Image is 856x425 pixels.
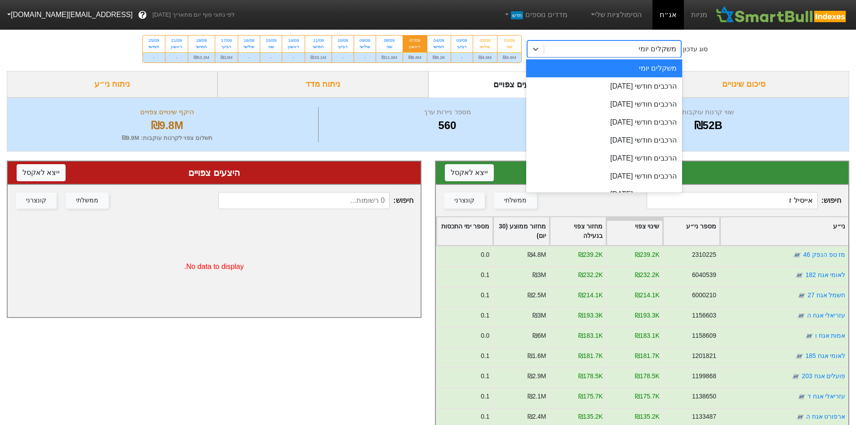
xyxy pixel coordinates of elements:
div: 03/09 [457,37,467,44]
input: 0 רשומות... [218,192,390,209]
div: קונצרני [454,196,475,206]
div: ₪2.9M [527,371,546,381]
button: קונצרני [444,192,485,209]
div: - [354,52,376,63]
div: ₪178.5K [634,371,659,381]
div: היקף שינויים צפויים [18,107,316,117]
div: ₪4.8M [527,250,546,259]
div: רביעי [221,44,233,50]
div: ₪3M [532,311,546,320]
div: ₪175.7K [578,392,603,401]
div: 25/09 [148,37,160,44]
div: - [451,52,473,63]
div: ₪33.1M [305,52,332,63]
a: אמות אגח ו [815,332,845,339]
div: שני [503,44,516,50]
div: 0.1 [480,311,489,320]
div: ₪232.2K [634,270,659,280]
div: משקלים יומי [526,59,682,77]
div: ₪1.6M [527,351,546,361]
div: 10/09 [337,37,348,44]
div: ₪181.7K [578,351,603,361]
div: ניתוח ני״ע [7,71,217,98]
div: Toggle SortBy [437,217,492,245]
div: - [143,52,165,63]
div: ₪178.5K [578,371,603,381]
div: שלישי [359,44,370,50]
span: לפי נתוני סוף יום מתאריך [DATE] [152,10,235,19]
img: tase link [796,311,805,320]
a: ארפורט אגח ה [806,413,845,420]
div: ביקושים צפויים [445,166,840,179]
div: 0.1 [480,291,489,300]
div: 0.1 [480,412,489,421]
div: ₪135.2K [578,412,603,421]
div: 1138650 [692,392,716,401]
div: הרכבים חודשי [DATE] [526,167,682,185]
div: 1199868 [692,371,716,381]
div: ₪183.1K [634,331,659,340]
img: tase link [797,291,806,300]
div: Toggle SortBy [720,217,848,245]
div: ₪6M [532,331,546,340]
div: 6040539 [692,270,716,280]
div: 0.1 [480,351,489,361]
div: שלישי [244,44,254,50]
div: No data to display. [8,216,421,317]
span: חדש [511,11,523,19]
a: מז טפ הנפק 46 [803,251,845,258]
div: ₪4.6M [473,52,497,63]
div: ₪8.2K [427,52,451,63]
div: ₪214.1K [578,291,603,300]
div: ₪9.8M [18,117,316,134]
div: 07/09 [408,37,421,44]
div: 0.1 [480,270,489,280]
div: ₪11.6M [376,52,403,63]
div: 02/09 [479,37,492,44]
div: ₪52B [579,117,838,134]
img: tase link [793,251,802,259]
div: קונצרני [26,196,46,206]
div: ₪2.5M [527,291,546,300]
div: רביעי [457,44,467,50]
div: 0.0 [480,250,489,259]
div: שלישי [479,44,492,50]
input: 560 רשומות... [647,192,818,209]
div: שני [266,44,276,50]
div: 2310225 [692,250,716,259]
div: 0.1 [480,371,489,381]
div: היצעים צפויים [17,166,412,179]
span: חיפוש : [218,192,413,209]
div: ₪193.3K [634,311,659,320]
div: ₪239.2K [578,250,603,259]
button: ממשלתי [66,192,109,209]
div: 1158609 [692,331,716,340]
a: פועלים אגח 203 [802,372,845,380]
div: הרכבים חודשי [DATE] [526,113,682,131]
div: 18/09 [194,37,209,44]
div: - [260,52,282,63]
div: 15/09 [266,37,276,44]
div: הרכבים חודשי [DATE] [526,95,682,113]
div: ₪2.4M [527,412,546,421]
img: tase link [795,352,804,361]
div: ₪181.7K [634,351,659,361]
div: הרכבים חודשי [DATE] [526,77,682,95]
div: תשלום צפוי לקרנות עוקבות : ₪9.9M [18,134,316,143]
div: ביקושים והיצעים צפויים [428,71,639,98]
div: Toggle SortBy [493,217,549,245]
img: tase link [795,412,804,421]
div: הרכבים חודשי [DATE] [526,131,682,149]
div: Toggle SortBy [607,217,662,245]
div: 14/09 [288,37,299,44]
a: הסימולציות שלי [585,6,646,24]
div: חמישי [433,44,445,50]
button: קונצרני [16,192,57,209]
img: tase link [791,372,800,381]
div: - [282,52,305,63]
div: חמישי [310,44,326,50]
div: 21/09 [171,37,182,44]
div: - [238,52,260,63]
span: חיפוש : [647,192,841,209]
img: tase link [804,331,813,340]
